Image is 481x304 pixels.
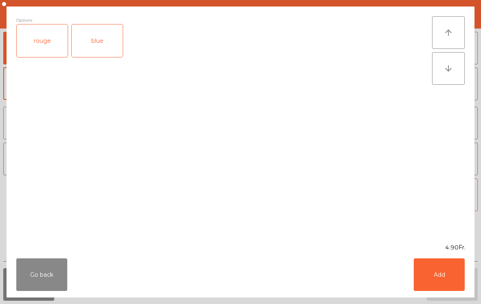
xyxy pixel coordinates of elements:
i: arrow_upward [443,28,453,37]
div: 4.90Fr. [7,243,474,252]
div: blue [72,24,123,57]
span: Options [16,16,32,24]
i: arrow_downward [443,64,453,73]
div: rouge [17,24,68,57]
button: arrow_upward [432,16,465,49]
button: Go back [16,258,67,291]
button: arrow_downward [432,52,465,85]
button: Add [414,258,465,291]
